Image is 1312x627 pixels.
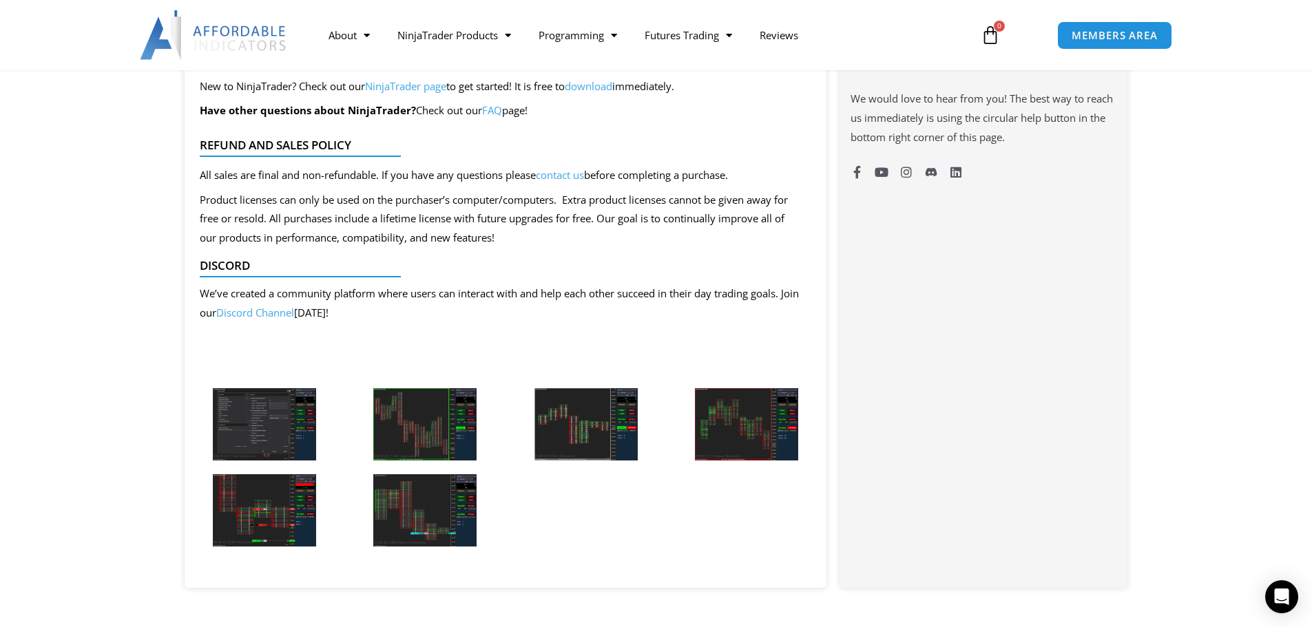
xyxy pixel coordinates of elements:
[200,103,416,117] b: Have other questions about NinjaTrader?
[315,19,965,51] nav: Menu
[565,79,612,93] a: download
[1265,580,1298,613] div: Open Intercom Messenger
[213,388,316,460] img: Order Flow Entry Orders NQ 1 MinuteOrder Flow Entry Orders - NQ 1 Minute Volumetric | Affordable ...
[631,19,746,51] a: Futures Trading
[960,15,1021,55] a: 0
[140,10,288,60] img: LogoAI | Affordable Indicators – NinjaTrader
[482,103,502,117] a: FAQ
[994,21,1005,32] span: 0
[373,474,477,546] img: Order Flow Entry Orders - CL 5000 Volume Volumetric | Affordable Indicators – NinjaTrader
[1072,30,1158,41] span: MEMBERS AREA
[536,168,584,182] a: contact us
[534,388,638,460] img: Order Flow Entry Orders - ES 5 Minute Volumetric | Affordable Indicators – NinjaTrader
[200,138,801,152] h4: Refund and Sales Policy
[695,388,798,460] img: Order Flow Entry Orders - ES 10 Range Volumetric | Affordable Indicators – NinjaTrader
[384,19,525,51] a: NinjaTrader Products
[216,306,294,319] a: Discord Channel
[200,259,801,273] h4: Discord
[200,168,536,182] span: All sales are final and non-refundable. If you have any questions please
[213,474,316,546] img: Order Flow Entry Orders - CL 2 Minute Volumetric | Affordable Indicators – NinjaTrader
[584,168,728,182] span: before completing a purchase.
[525,19,631,51] a: Programming
[200,77,674,96] p: New to NinjaTrader? Check out our to get started! It is free to immediately.
[373,388,477,460] img: Order Flow Entry Orders - NQ 1 Minute Volumetric (2) | Affordable Indicators – NinjaTrader
[200,193,788,245] span: Product licenses can only be used on the purchaser’s computer/computers. Extra product licenses c...
[315,19,384,51] a: About
[200,101,674,120] p: Check out our page!
[200,286,799,319] span: We’ve created a community platform where users can interact with and help each other succeed in t...
[851,89,1116,147] p: We would love to hear from you! The best way to reach us immediately is using the circular help b...
[746,19,812,51] a: Reviews
[1057,21,1172,50] a: MEMBERS AREA
[365,79,446,93] a: NinjaTrader page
